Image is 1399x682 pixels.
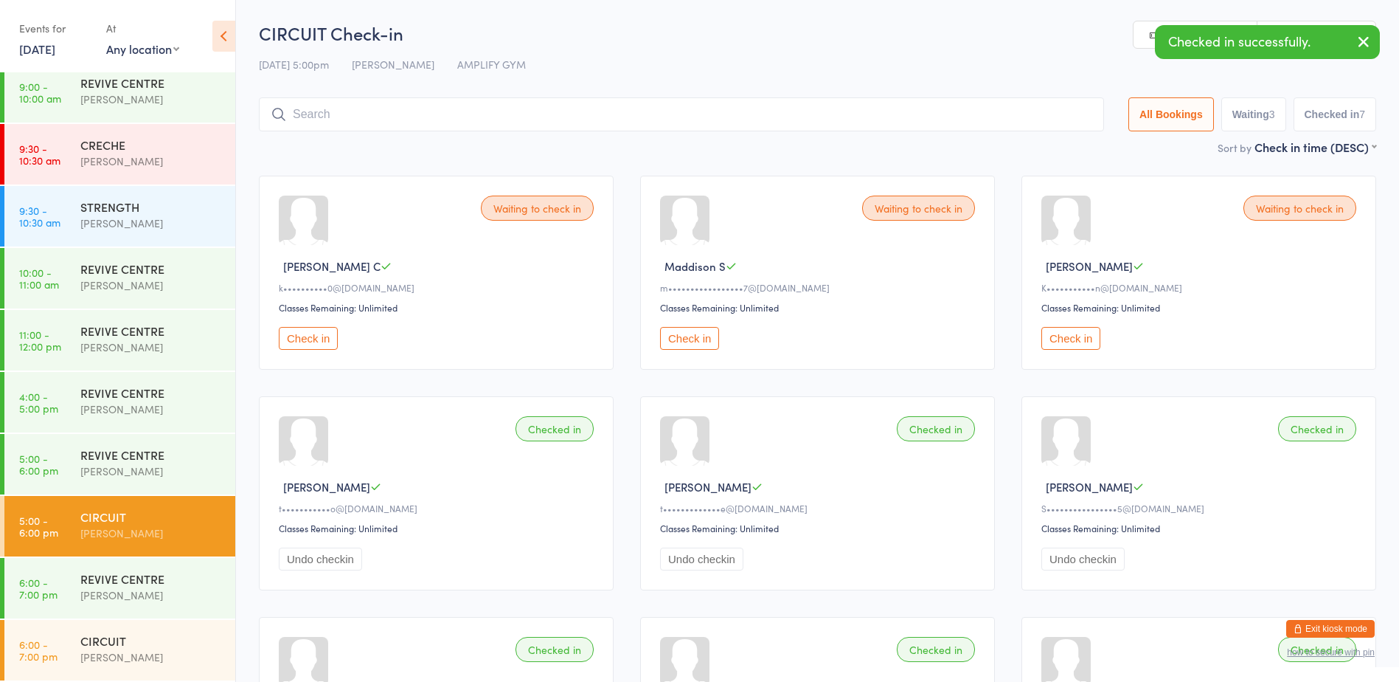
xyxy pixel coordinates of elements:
[1254,139,1376,155] div: Check in time (DESC)
[4,496,235,557] a: 5:00 -6:00 pmCIRCUIT[PERSON_NAME]
[80,633,223,649] div: CIRCUIT
[4,434,235,495] a: 5:00 -6:00 pmREVIVE CENTRE[PERSON_NAME]
[1287,647,1375,658] button: how to secure with pin
[4,372,235,433] a: 4:00 -5:00 pmREVIVE CENTRE[PERSON_NAME]
[19,576,58,600] time: 6:00 - 7:00 pm
[1041,548,1125,571] button: Undo checkin
[660,522,979,534] div: Classes Remaining: Unlimited
[897,637,975,662] div: Checked in
[1046,258,1133,274] span: [PERSON_NAME]
[80,153,223,170] div: [PERSON_NAME]
[664,479,751,495] span: [PERSON_NAME]
[515,637,594,662] div: Checked in
[80,385,223,401] div: REVIVE CENTRE
[19,142,60,166] time: 9:30 - 10:30 am
[19,452,58,476] time: 5:00 - 6:00 pm
[283,479,370,495] span: [PERSON_NAME]
[660,281,979,294] div: m•••••••••••••••••7@[DOMAIN_NAME]
[457,57,526,72] span: AMPLIFY GYM
[19,80,61,104] time: 9:00 - 10:00 am
[862,196,975,221] div: Waiting to check in
[1359,108,1365,120] div: 7
[279,502,598,514] div: t•••••••••••o@[DOMAIN_NAME]
[1286,620,1375,638] button: Exit kiosk mode
[19,328,61,352] time: 11:00 - 12:00 pm
[1269,108,1275,120] div: 3
[259,97,1104,131] input: Search
[19,16,91,41] div: Events for
[1155,25,1380,59] div: Checked in successfully.
[80,587,223,604] div: [PERSON_NAME]
[80,277,223,294] div: [PERSON_NAME]
[1221,97,1286,131] button: Waiting3
[1243,196,1356,221] div: Waiting to check in
[515,416,594,441] div: Checked in
[4,310,235,371] a: 11:00 -12:00 pmREVIVE CENTRE[PERSON_NAME]
[897,416,975,441] div: Checked in
[279,281,598,294] div: k••••••••••0@[DOMAIN_NAME]
[80,649,223,666] div: [PERSON_NAME]
[19,514,58,538] time: 5:00 - 6:00 pm
[80,463,223,480] div: [PERSON_NAME]
[80,91,223,108] div: [PERSON_NAME]
[1278,637,1356,662] div: Checked in
[1128,97,1214,131] button: All Bookings
[259,21,1376,45] h2: CIRCUIT Check-in
[80,509,223,525] div: CIRCUIT
[19,266,59,290] time: 10:00 - 11:00 am
[4,558,235,619] a: 6:00 -7:00 pmREVIVE CENTRE[PERSON_NAME]
[279,522,598,534] div: Classes Remaining: Unlimited
[660,502,979,514] div: t•••••••••••••e@[DOMAIN_NAME]
[1041,327,1100,350] button: Check in
[80,447,223,463] div: REVIVE CENTRE
[4,62,235,123] a: 9:00 -10:00 amREVIVE CENTRE[PERSON_NAME]
[4,124,235,185] a: 9:30 -10:30 amCRECHE[PERSON_NAME]
[283,258,381,274] span: [PERSON_NAME] C
[1046,479,1133,495] span: [PERSON_NAME]
[80,75,223,91] div: REVIVE CENTRE
[279,327,338,350] button: Check in
[1041,522,1361,534] div: Classes Remaining: Unlimited
[80,339,223,356] div: [PERSON_NAME]
[19,638,58,662] time: 6:00 - 7:00 pm
[19,390,58,414] time: 4:00 - 5:00 pm
[4,248,235,309] a: 10:00 -11:00 amREVIVE CENTRE[PERSON_NAME]
[80,215,223,232] div: [PERSON_NAME]
[660,301,979,314] div: Classes Remaining: Unlimited
[1041,502,1361,514] div: S••••••••••••••••5@[DOMAIN_NAME]
[80,401,223,418] div: [PERSON_NAME]
[1041,281,1361,294] div: K•••••••••••n@[DOMAIN_NAME]
[80,261,223,277] div: REVIVE CENTRE
[664,258,726,274] span: Maddison S
[660,327,719,350] button: Check in
[1278,416,1356,441] div: Checked in
[1294,97,1377,131] button: Checked in7
[106,16,179,41] div: At
[4,186,235,247] a: 9:30 -10:30 amSTRENGTH[PERSON_NAME]
[279,301,598,314] div: Classes Remaining: Unlimited
[481,196,594,221] div: Waiting to check in
[352,57,434,72] span: [PERSON_NAME]
[80,323,223,339] div: REVIVE CENTRE
[660,548,743,571] button: Undo checkin
[19,204,60,228] time: 9:30 - 10:30 am
[80,525,223,542] div: [PERSON_NAME]
[1041,301,1361,314] div: Classes Remaining: Unlimited
[1218,140,1252,155] label: Sort by
[80,137,223,153] div: CRECHE
[80,199,223,215] div: STRENGTH
[106,41,179,57] div: Any location
[4,620,235,681] a: 6:00 -7:00 pmCIRCUIT[PERSON_NAME]
[259,57,329,72] span: [DATE] 5:00pm
[80,571,223,587] div: REVIVE CENTRE
[19,41,55,57] a: [DATE]
[279,548,362,571] button: Undo checkin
